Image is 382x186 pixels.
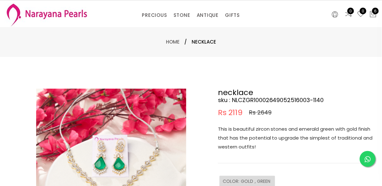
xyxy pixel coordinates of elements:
[345,10,352,19] a: 0
[241,178,255,184] span: GOLD
[166,38,180,45] a: Home
[372,8,379,14] span: 6
[249,109,272,116] span: Rs 2649
[218,109,243,116] span: Rs 2119
[184,38,187,46] span: /
[197,10,219,20] a: ANTIQUE
[360,8,366,14] span: 0
[174,10,190,20] a: STONE
[218,125,377,151] p: This is beautiful zircon stones and emerald green with gold finish that has the potential to upgr...
[357,10,365,19] a: 0
[192,38,216,46] span: necklace
[255,178,272,184] span: , GREEN
[218,96,377,104] h4: sku : NLCZGR10002649052516003-1140
[223,178,241,184] span: COLOR :
[347,8,354,14] span: 0
[370,10,377,19] button: 6
[142,10,167,20] a: PRECIOUS
[218,89,377,96] h2: necklace
[225,10,240,20] a: GIFTS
